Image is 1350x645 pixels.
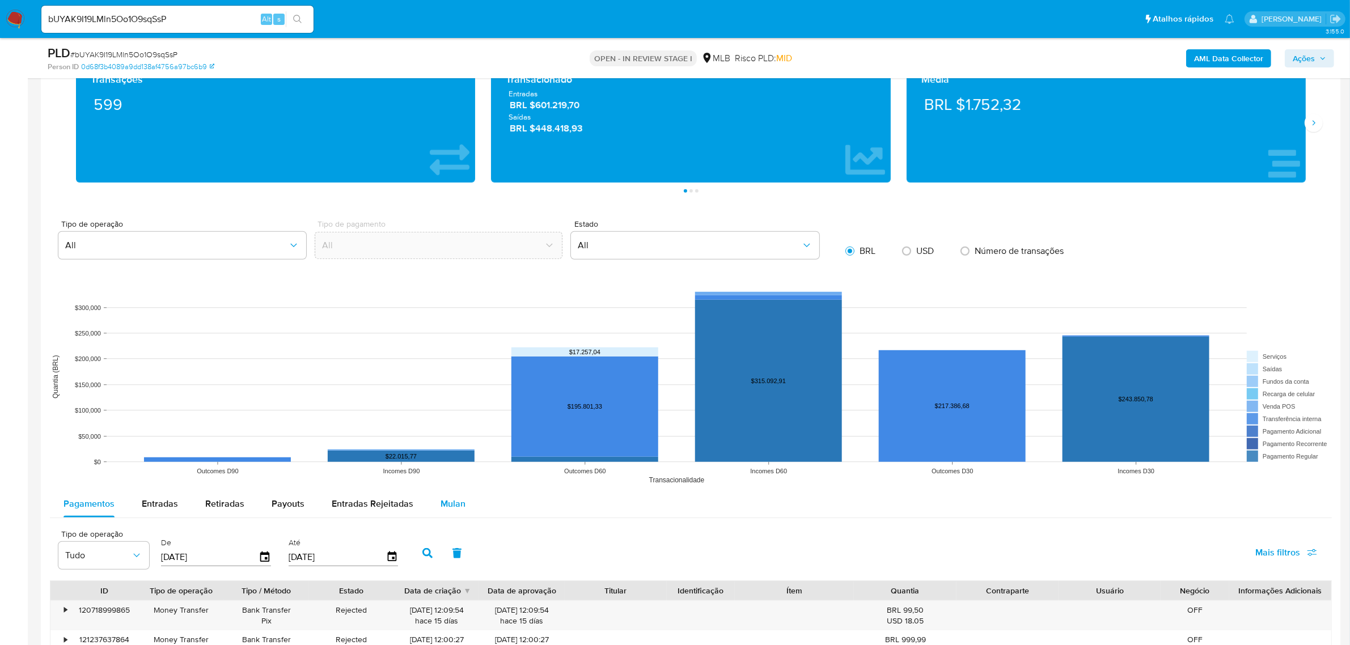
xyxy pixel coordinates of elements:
span: 3.155.0 [1326,27,1344,36]
p: OPEN - IN REVIEW STAGE I [590,50,697,66]
button: Ações [1285,49,1334,67]
span: Atalhos rápidos [1153,13,1213,25]
input: Pesquise usuários ou casos... [41,12,314,27]
span: Ações [1293,49,1315,67]
div: MLB [701,52,730,65]
span: Risco PLD: [735,52,792,65]
button: AML Data Collector [1186,49,1271,67]
span: # bUYAK9I19LMln5Oo1O9sqSsP [70,49,177,60]
a: 0d68f3b4089a9dd138af4756a97bc6b9 [81,62,214,72]
span: s [277,14,281,24]
span: Alt [262,14,271,24]
a: Sair [1330,13,1341,25]
b: AML Data Collector [1194,49,1263,67]
p: laisa.felismino@mercadolivre.com [1262,14,1326,24]
b: PLD [48,44,70,62]
b: Person ID [48,62,79,72]
button: search-icon [286,11,309,27]
span: MID [776,52,792,65]
a: Notificações [1225,14,1234,24]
